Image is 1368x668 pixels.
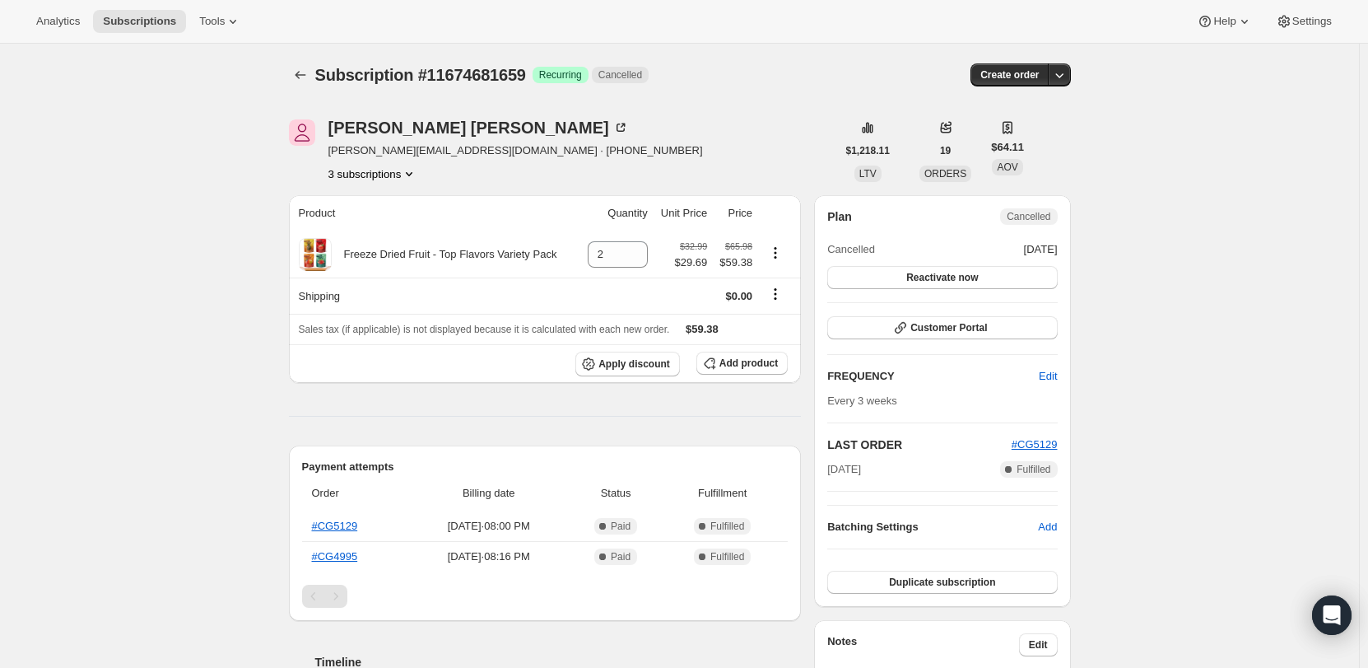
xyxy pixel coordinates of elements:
[1024,241,1058,258] span: [DATE]
[1213,15,1235,28] span: Help
[997,161,1017,173] span: AOV
[611,550,630,563] span: Paid
[1312,596,1352,635] div: Open Intercom Messenger
[315,66,526,84] span: Subscription #11674681659
[539,68,582,82] span: Recurring
[906,271,978,284] span: Reactivate now
[696,352,788,375] button: Add product
[199,15,225,28] span: Tools
[889,576,995,589] span: Duplicate subscription
[575,485,657,502] span: Status
[1029,363,1067,390] button: Edit
[725,241,752,251] small: $65.98
[1038,519,1057,535] span: Add
[328,119,629,136] div: [PERSON_NAME] [PERSON_NAME]
[846,144,890,157] span: $1,218.11
[762,244,789,262] button: Product actions
[930,139,961,162] button: 19
[827,461,861,478] span: [DATE]
[940,144,951,157] span: 19
[302,459,789,475] h2: Payment attempts
[686,323,719,335] span: $59.38
[26,10,90,33] button: Analytics
[611,520,630,533] span: Paid
[726,290,753,302] span: $0.00
[1012,437,1058,453] button: #CG5129
[827,241,875,258] span: Cancelled
[717,255,752,271] span: $59.38
[667,485,778,502] span: Fulfillment
[93,10,186,33] button: Subscriptions
[827,437,1012,453] h2: LAST ORDER
[289,195,579,231] th: Product
[1292,15,1332,28] span: Settings
[827,633,1019,656] h3: Notes
[289,63,312,86] button: Subscriptions
[1007,210,1050,223] span: Cancelled
[970,63,1049,86] button: Create order
[299,238,332,271] img: product img
[712,195,757,231] th: Price
[412,518,565,535] span: [DATE] · 08:00 PM
[189,10,251,33] button: Tools
[1187,10,1262,33] button: Help
[579,195,653,231] th: Quantity
[827,208,852,225] h2: Plan
[991,139,1024,156] span: $64.11
[1012,438,1058,451] a: #CG5129
[412,485,565,502] span: Billing date
[289,119,315,146] span: Joan C Seligmann
[1039,368,1057,385] span: Edit
[302,585,789,608] nav: Pagination
[1019,633,1058,656] button: Edit
[674,255,707,271] span: $29.69
[312,520,358,532] a: #CG5129
[762,285,789,303] button: Shipping actions
[653,195,713,231] th: Unit Price
[680,241,707,251] small: $32.99
[827,368,1039,385] h2: FREQUENCY
[412,549,565,565] span: [DATE] · 08:16 PM
[710,520,744,533] span: Fulfilled
[598,68,642,82] span: Cancelled
[332,246,557,263] div: Freeze Dried Fruit - Top Flavors Variety Pack
[719,357,778,370] span: Add product
[289,278,579,314] th: Shipping
[598,357,670,371] span: Apply discount
[1017,463,1050,476] span: Fulfilled
[910,321,987,334] span: Customer Portal
[827,395,897,407] span: Every 3 weeks
[827,316,1057,339] button: Customer Portal
[36,15,80,28] span: Analytics
[827,519,1038,535] h6: Batching Settings
[924,168,966,180] span: ORDERS
[827,266,1057,289] button: Reactivate now
[980,68,1039,82] span: Create order
[302,475,408,512] th: Order
[299,324,670,335] span: Sales tax (if applicable) is not displayed because it is calculated with each new order.
[1029,638,1048,652] span: Edit
[836,139,900,162] button: $1,218.11
[1028,514,1067,540] button: Add
[859,168,877,180] span: LTV
[710,550,744,563] span: Fulfilled
[575,352,680,376] button: Apply discount
[1266,10,1342,33] button: Settings
[328,142,703,159] span: [PERSON_NAME][EMAIL_ADDRESS][DOMAIN_NAME] · [PHONE_NUMBER]
[312,550,358,563] a: #CG4995
[328,166,418,182] button: Product actions
[827,571,1057,594] button: Duplicate subscription
[103,15,176,28] span: Subscriptions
